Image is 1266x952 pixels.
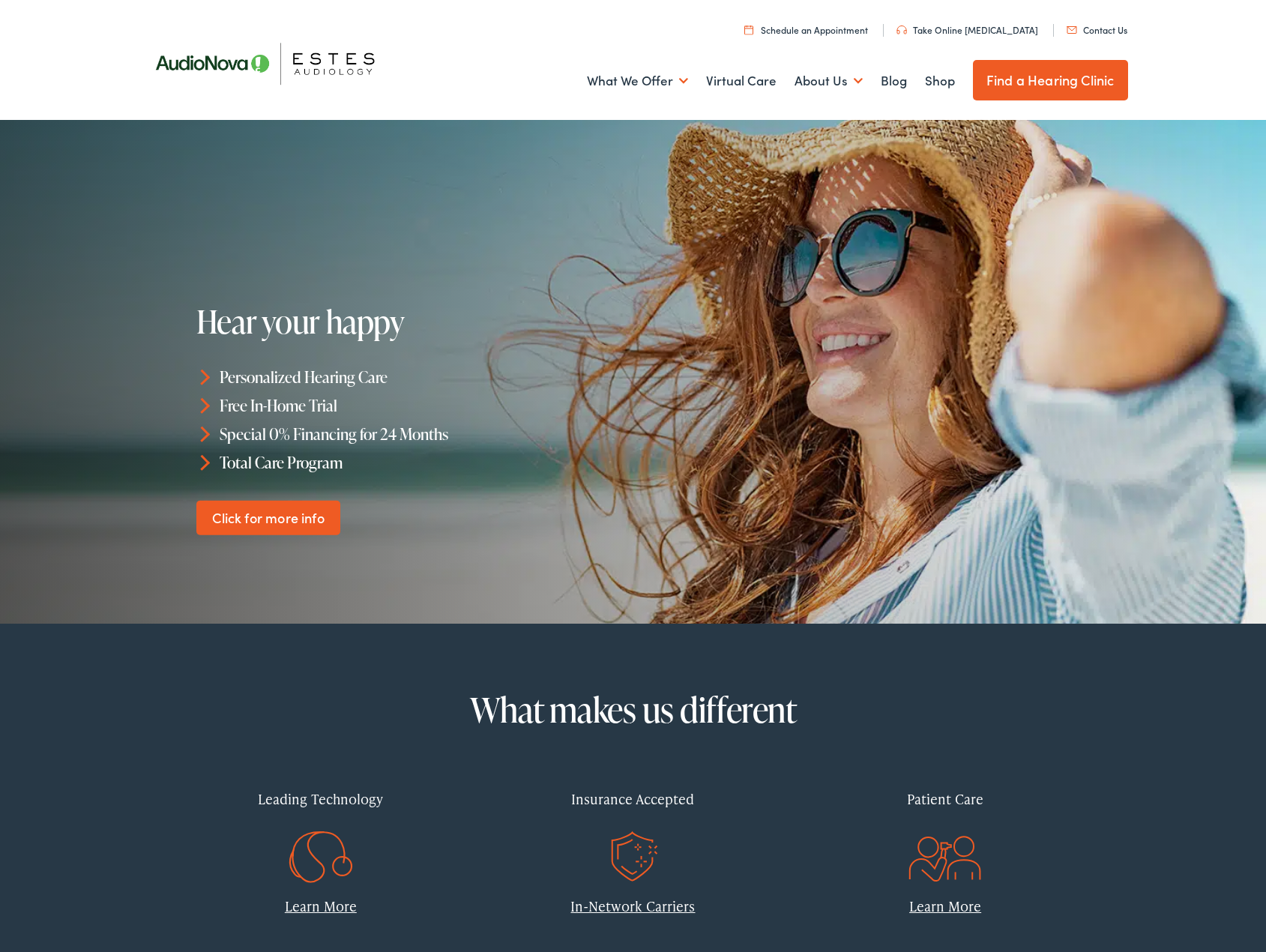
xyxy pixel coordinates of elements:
[488,777,778,866] a: Insurance Accepted
[896,25,907,34] img: utility icon
[795,53,863,109] a: About Us
[587,53,688,109] a: What We Offer
[896,23,1038,36] a: Take Online [MEDICAL_DATA]
[285,897,357,915] a: Learn More
[801,777,1091,866] a: Patient Care
[570,897,695,915] a: In-Network Carriers
[881,53,907,109] a: Blog
[925,53,955,109] a: Shop
[909,897,981,915] a: Learn More
[706,53,777,109] a: Virtual Care
[196,363,639,391] li: Personalized Hearing Care
[488,777,778,821] div: Insurance Accepted
[973,60,1128,100] a: Find a Hearing Clinic
[744,25,753,34] img: utility icon
[1067,26,1077,34] img: utility icon
[801,777,1091,821] div: Patient Care
[176,777,466,821] div: Leading Technology
[196,420,639,448] li: Special 0% Financing for 24 Months
[1067,23,1127,36] a: Contact Us
[744,23,868,36] a: Schedule an Appointment
[196,391,639,420] li: Free In-Home Trial
[196,500,341,535] a: Click for more info
[196,448,639,476] li: Total Care Program
[176,777,466,866] a: Leading Technology
[196,304,639,339] h1: Hear your happy
[176,691,1091,729] h2: What makes us different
